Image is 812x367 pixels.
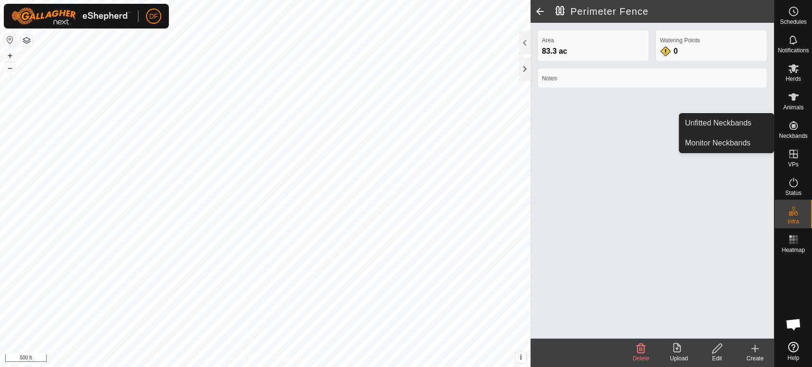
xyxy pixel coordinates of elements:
[660,36,763,45] label: Watering Points
[21,35,32,46] button: Map Layers
[778,48,809,53] span: Notifications
[679,114,773,133] a: Unfitted Neckbands
[516,352,526,363] button: i
[685,137,751,149] span: Monitor Neckbands
[555,6,774,17] h2: Perimeter Fence
[542,36,645,45] label: Area
[788,162,798,167] span: VPs
[11,8,130,25] img: Gallagher Logo
[520,353,522,361] span: i
[542,74,763,83] label: Notes
[679,134,773,153] a: Monitor Neckbands
[674,47,678,55] span: 0
[274,355,303,363] a: Contact Us
[787,219,799,224] span: Infra
[633,355,649,362] span: Delete
[785,190,801,196] span: Status
[4,34,16,46] button: Reset Map
[227,355,263,363] a: Privacy Policy
[785,76,801,82] span: Herds
[779,133,807,139] span: Neckbands
[4,62,16,74] button: –
[779,310,808,338] a: Open chat
[698,354,736,363] div: Edit
[685,117,752,129] span: Unfitted Neckbands
[149,11,158,21] span: DF
[783,105,803,110] span: Animals
[774,338,812,365] a: Help
[660,354,698,363] div: Upload
[4,50,16,61] button: +
[542,47,567,55] span: 83.3 ac
[782,247,805,253] span: Heatmap
[736,354,774,363] div: Create
[787,355,799,361] span: Help
[780,19,806,25] span: Schedules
